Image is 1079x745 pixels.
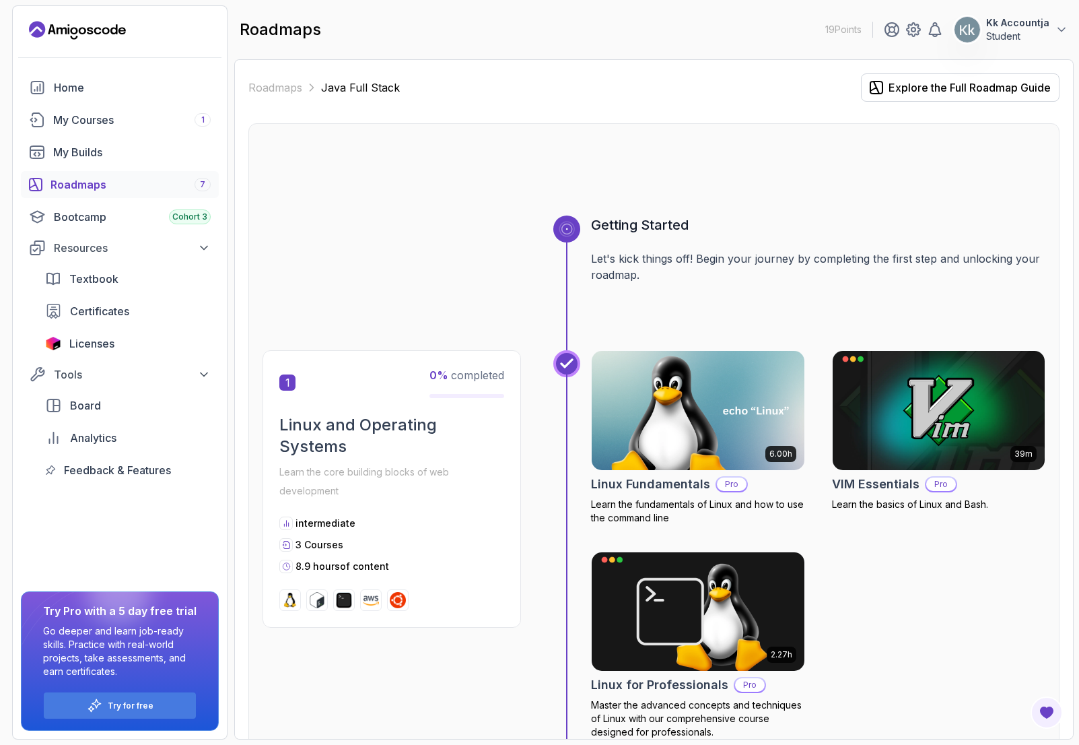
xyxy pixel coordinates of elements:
span: Feedback & Features [64,462,171,478]
p: Let's kick things off! Begin your journey by completing the first step and unlocking your roadmap. [591,251,1045,283]
span: Board [70,397,101,414]
img: bash logo [309,592,325,608]
p: Student [986,30,1049,43]
p: 8.9 hours of content [295,560,389,573]
a: Try for free [108,701,153,711]
a: textbook [37,265,219,292]
p: Learn the basics of Linux and Bash. [832,498,1046,511]
button: Resources [21,236,219,260]
span: Textbook [69,271,118,287]
a: courses [21,106,219,133]
span: Cohort 3 [172,212,207,222]
div: Explore the Full Roadmap Guide [889,79,1051,96]
button: Open Feedback Button [1031,697,1063,729]
a: feedback [37,457,219,484]
p: 6.00h [769,449,792,459]
span: Licenses [69,335,114,352]
img: user profile image [954,17,980,42]
img: VIM Essentials card [833,351,1045,470]
p: 19 Points [825,23,862,36]
span: 1 [279,375,295,391]
button: Try for free [43,692,197,719]
a: licenses [37,330,219,357]
img: Linux for Professionals card [592,552,804,672]
a: Linux Fundamentals card6.00hLinux FundamentalsProLearn the fundamentals of Linux and how to use t... [591,350,805,525]
button: user profile imageKk AccountjaStudent [954,16,1068,43]
span: 7 [200,179,205,190]
p: Pro [926,478,956,491]
img: Linux Fundamentals card [592,351,804,470]
h2: Linux Fundamentals [591,475,710,494]
a: board [37,392,219,419]
button: Explore the Full Roadmap Guide [861,73,1059,102]
a: Linux for Professionals card2.27hLinux for ProfessionalsProMaster the advanced concepts and techn... [591,552,805,740]
a: Roadmaps [248,79,302,96]
img: aws logo [363,592,379,608]
a: Landing page [29,20,126,41]
h2: Linux for Professionals [591,676,728,694]
h2: roadmaps [240,19,321,40]
img: jetbrains icon [45,337,61,350]
div: Tools [54,366,211,383]
span: 0 % [429,368,448,382]
div: Roadmaps [50,176,211,193]
p: intermediate [295,517,355,530]
a: home [21,74,219,101]
a: analytics [37,424,219,451]
p: 2.27h [771,649,792,660]
p: Master the advanced concepts and techniques of Linux with our comprehensive course designed for p... [591,699,805,739]
button: Tools [21,362,219,387]
div: My Builds [53,144,211,160]
span: Analytics [70,430,116,446]
img: terminal logo [336,592,352,608]
p: Java Full Stack [321,79,400,96]
div: Resources [54,240,211,256]
h3: Getting Started [591,216,1045,234]
div: My Courses [53,112,211,128]
a: certificates [37,298,219,325]
a: VIM Essentials card39mVIM EssentialsProLearn the basics of Linux and Bash. [832,350,1046,511]
div: Home [54,79,211,96]
p: Learn the core building blocks of web development [279,463,504,500]
p: Go deeper and learn job-ready skills. Practice with real-world projects, take assessments, and ea... [43,624,197,678]
p: Pro [717,478,746,491]
h2: Linux and Operating Systems [279,414,504,457]
p: Learn the fundamentals of Linux and how to use the command line [591,498,805,525]
h2: VIM Essentials [832,475,919,494]
span: 3 Courses [295,539,343,550]
p: 39m [1014,449,1033,459]
a: bootcamp [21,203,219,230]
img: ubuntu logo [390,592,406,608]
p: Kk Accountja [986,16,1049,30]
span: completed [429,368,504,382]
div: Bootcamp [54,209,211,225]
p: Pro [735,678,765,692]
a: roadmaps [21,171,219,198]
span: Certificates [70,303,129,319]
span: 1 [201,115,205,125]
a: builds [21,139,219,166]
img: linux logo [282,592,298,608]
